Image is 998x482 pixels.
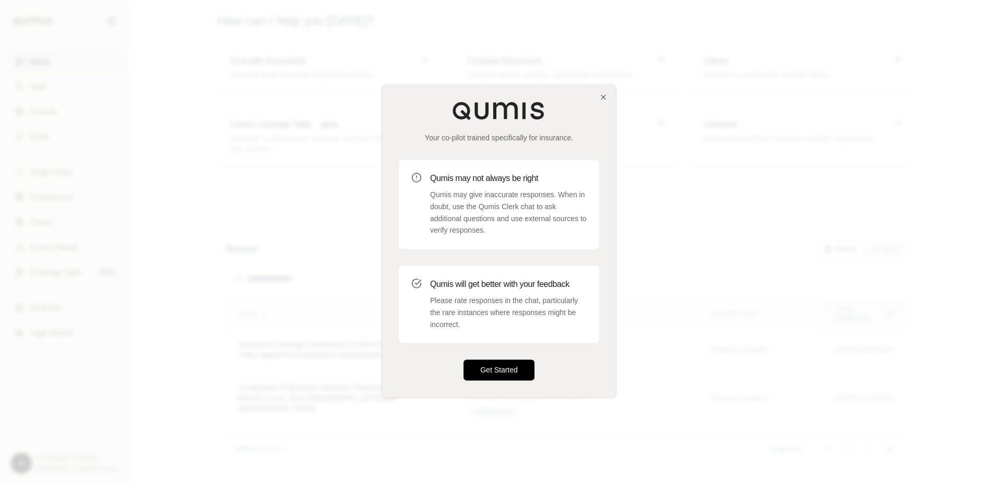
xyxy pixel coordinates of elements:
p: Please rate responses in the chat, particularly the rare instances where responses might be incor... [430,295,587,330]
p: Your co-pilot trained specifically for insurance. [399,132,599,143]
h3: Qumis may not always be right [430,172,587,185]
button: Get Started [464,360,534,381]
img: Qumis Logo [452,101,546,120]
h3: Qumis will get better with your feedback [430,278,587,291]
p: Qumis may give inaccurate responses. When in doubt, use the Qumis Clerk chat to ask additional qu... [430,189,587,236]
